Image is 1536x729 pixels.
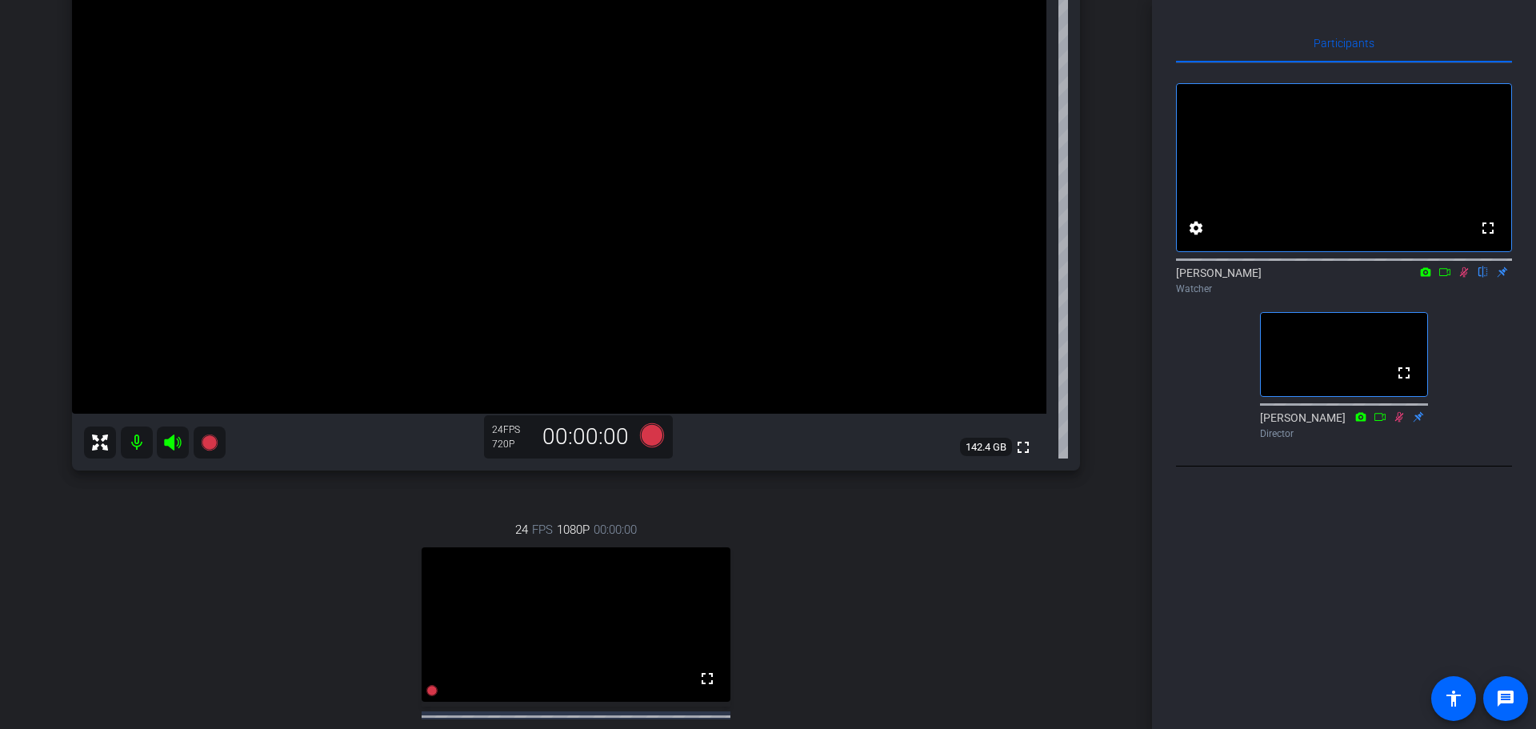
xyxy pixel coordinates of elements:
[1314,38,1374,49] span: Participants
[532,423,639,451] div: 00:00:00
[557,521,590,539] span: 1080P
[492,438,532,451] div: 720P
[1260,427,1428,441] div: Director
[960,438,1012,457] span: 142.4 GB
[492,423,532,436] div: 24
[698,669,717,688] mat-icon: fullscreen
[532,521,553,539] span: FPS
[503,424,520,435] span: FPS
[1176,265,1512,296] div: [PERSON_NAME]
[1496,689,1515,708] mat-icon: message
[1394,363,1414,383] mat-icon: fullscreen
[1176,282,1512,296] div: Watcher
[1474,264,1493,278] mat-icon: flip
[515,521,528,539] span: 24
[594,521,637,539] span: 00:00:00
[1260,410,1428,441] div: [PERSON_NAME]
[1186,218,1206,238] mat-icon: settings
[1014,438,1033,457] mat-icon: fullscreen
[1444,689,1463,708] mat-icon: accessibility
[1478,218,1498,238] mat-icon: fullscreen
